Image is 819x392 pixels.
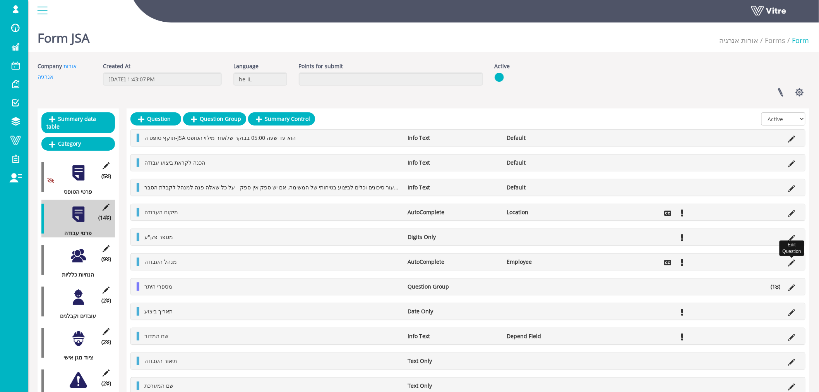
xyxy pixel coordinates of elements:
li: Text Only [404,382,503,390]
span: (2 ) [101,379,111,388]
label: Created At [103,62,130,70]
li: Default [503,134,601,142]
label: Points for submit [299,62,343,70]
li: Depend Field [503,332,601,340]
a: Summary data table [41,112,115,133]
span: תוקף טופס ה-JSA הוא עד שעה 05:00 בבוקר שלאחר מילוי הטופס [144,134,296,141]
label: Language [233,62,259,70]
span: שם המערכת [144,382,173,389]
a: Summary Control [248,112,315,126]
a: Category [41,137,115,150]
div: ציוד מגן אישי [41,353,109,362]
div: פרטי עבודה [41,229,109,237]
div: פרטי הטופס [41,187,109,196]
span: תיאור העבודה [144,357,177,364]
span: (9 ) [101,255,111,263]
li: Info Text [404,158,503,167]
a: Question Group [183,112,246,126]
li: Default [503,158,601,167]
li: Default [503,183,601,192]
li: Digits Only [404,233,503,241]
label: Company [38,62,62,70]
li: AutoComplete [404,258,503,266]
li: Employee [503,258,601,266]
span: תאריך ביצוע [144,308,173,315]
li: Info Text [404,183,503,192]
span: שם המדור [144,332,168,340]
li: Info Text [404,332,503,340]
span: (2 ) [101,338,111,346]
li: Text Only [404,357,503,365]
span: עובד יקר : מטרת טופס זה הינה לבצע הערכת סיכונים ומתן פעולות למזעור סיכונים וכלים לביצוע בטיחותי ש... [144,184,558,191]
li: Form [786,35,809,46]
span: מספרי היתר [144,283,172,290]
li: Info Text [404,134,503,142]
img: yes [495,72,504,82]
a: אורות אנרגיה [720,36,759,45]
span: מספר פק"ע [144,233,173,241]
label: Active [495,62,510,70]
span: (2 ) [101,296,111,305]
div: הנחיות כלליות [41,270,109,279]
span: (14 ) [98,213,111,222]
div: עובדים וקבלנים [41,312,109,320]
li: (1 ) [767,282,785,291]
span: מנהל העבודה [144,258,177,265]
li: AutoComplete [404,208,503,217]
span: (5 ) [101,172,111,181]
a: Forms [765,36,786,45]
li: Location [503,208,601,217]
span: הכנה לקראת ביצוע עבודה [144,159,205,166]
div: Edit Question [780,241,804,256]
a: Question [130,112,181,126]
li: Question Group [404,282,503,291]
h1: Form JSA [38,19,89,52]
li: Date Only [404,307,503,316]
span: מיקום העבודה [144,208,178,216]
